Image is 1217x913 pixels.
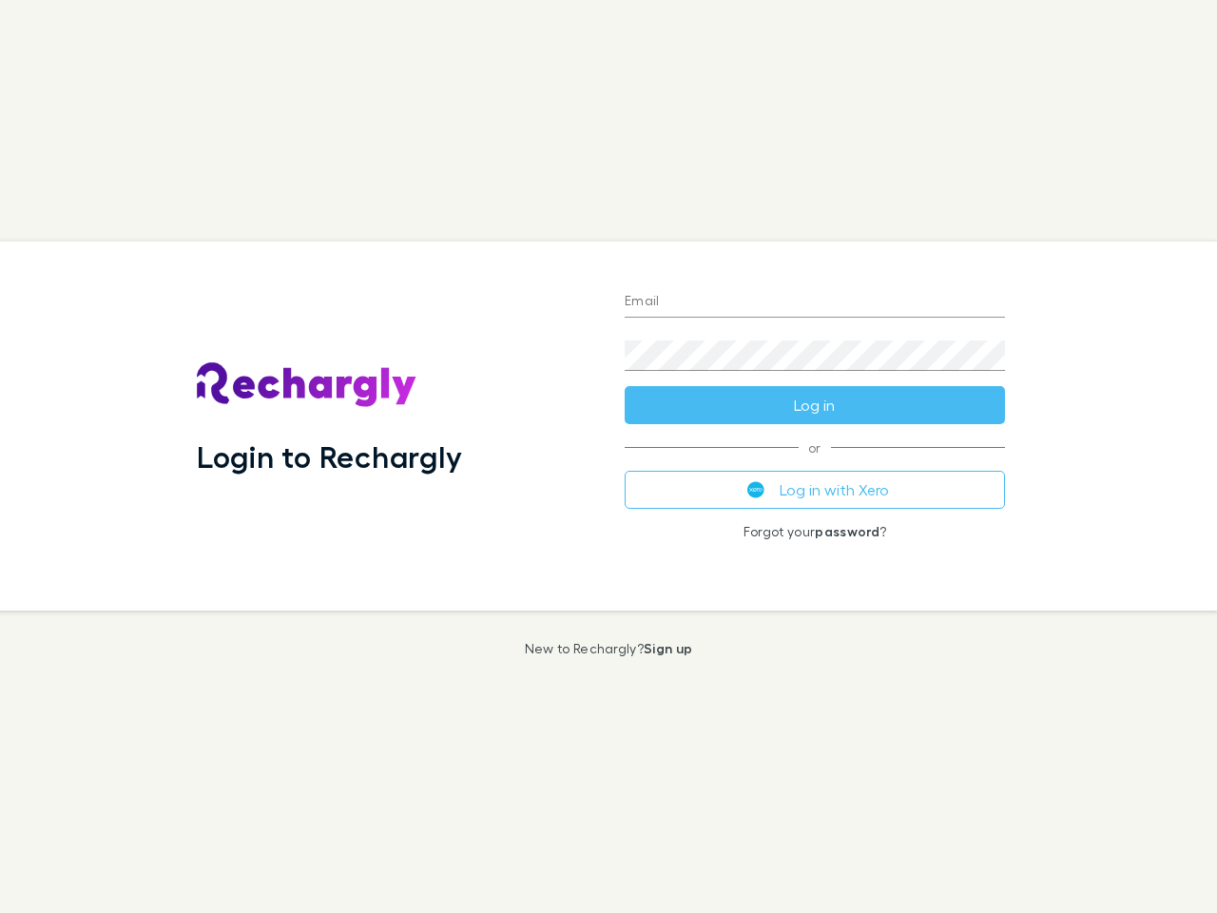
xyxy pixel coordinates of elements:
img: Rechargly's Logo [197,362,417,408]
h1: Login to Rechargly [197,438,462,475]
a: Sign up [644,640,692,656]
button: Log in [625,386,1005,424]
img: Xero's logo [747,481,764,498]
p: New to Rechargly? [525,641,693,656]
button: Log in with Xero [625,471,1005,509]
span: or [625,447,1005,448]
p: Forgot your ? [625,524,1005,539]
a: password [815,523,879,539]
